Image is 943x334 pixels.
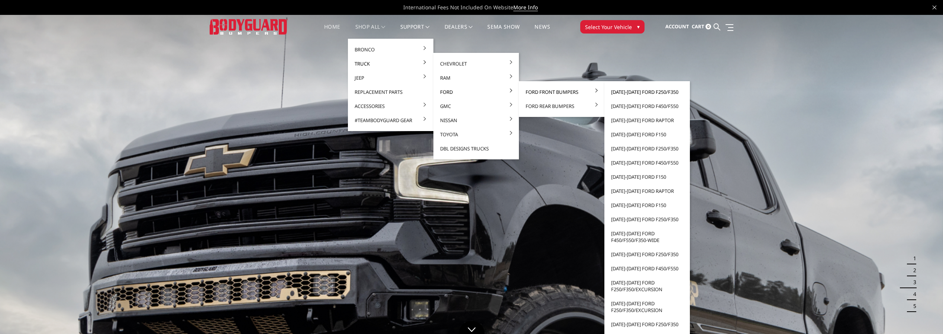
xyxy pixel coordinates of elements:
a: shop all [355,24,385,39]
a: [DATE]-[DATE] Ford F450/F550 [607,99,687,113]
a: [DATE]-[DATE] Ford F250/F350 [607,317,687,331]
span: 0 [705,24,711,29]
a: [DATE]-[DATE] Ford F150 [607,127,687,141]
a: Jeep [351,71,430,85]
a: Nissan [436,113,516,127]
a: Ram [436,71,516,85]
span: Select Your Vehicle [585,23,632,31]
a: Truck [351,57,430,71]
button: 3 of 5 [909,276,916,288]
a: More Info [513,4,538,11]
a: [DATE]-[DATE] Ford F250/F350/Excursion [607,276,687,296]
a: [DATE]-[DATE] Ford F250/F350 [607,85,687,99]
a: Ford [436,85,516,99]
a: [DATE]-[DATE] Ford Raptor [607,113,687,127]
button: 4 of 5 [909,288,916,300]
span: ▾ [637,23,640,31]
a: Home [324,24,340,39]
a: [DATE]-[DATE] Ford F250/F350 [607,247,687,261]
a: Support [400,24,430,39]
button: Select Your Vehicle [580,20,645,34]
a: News [535,24,550,39]
a: Accessories [351,99,430,113]
a: Dealers [445,24,473,39]
a: GMC [436,99,516,113]
a: [DATE]-[DATE] Ford F450/F550/F350-wide [607,226,687,247]
a: [DATE]-[DATE] Ford F150 [607,170,687,184]
a: [DATE]-[DATE] Ford F150 [607,198,687,212]
a: Toyota [436,127,516,141]
a: Chevrolet [436,57,516,71]
a: Cart 0 [692,17,711,37]
a: #TeamBodyguard Gear [351,113,430,127]
a: Ford Front Bumpers [522,85,601,99]
a: [DATE]-[DATE] Ford F250/F350/Excursion [607,296,687,317]
a: Ford Rear Bumpers [522,99,601,113]
a: Account [665,17,689,37]
a: DBL Designs Trucks [436,141,516,156]
a: SEMA Show [487,24,520,39]
a: Bronco [351,42,430,57]
button: 2 of 5 [909,264,916,276]
a: Replacement Parts [351,85,430,99]
span: Account [665,23,689,30]
button: 5 of 5 [909,300,916,312]
img: BODYGUARD BUMPERS [210,19,288,34]
span: Cart [692,23,704,30]
button: 1 of 5 [909,252,916,264]
a: [DATE]-[DATE] Ford F250/F350 [607,141,687,156]
a: [DATE]-[DATE] Ford F450/F550 [607,261,687,276]
a: [DATE]-[DATE] Ford F250/F350 [607,212,687,226]
a: [DATE]-[DATE] Ford Raptor [607,184,687,198]
a: [DATE]-[DATE] Ford F450/F550 [607,156,687,170]
a: Click to Down [459,321,485,334]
